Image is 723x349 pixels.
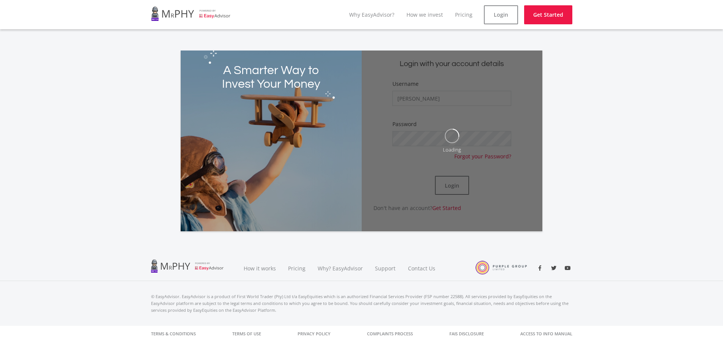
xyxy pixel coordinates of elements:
[312,256,369,281] a: Why? EasyAdvisor
[406,11,443,18] a: How we invest
[402,256,442,281] a: Contact Us
[349,11,394,18] a: Why EasyAdvisor?
[151,326,196,342] a: Terms & Conditions
[455,11,473,18] a: Pricing
[238,256,282,281] a: How it works
[298,326,331,342] a: Privacy Policy
[217,64,326,91] h2: A Smarter Way to Invest Your Money
[520,326,572,342] a: Access to Info Manual
[369,256,402,281] a: Support
[445,129,459,143] img: oval.svg
[449,326,484,342] a: FAIS Disclosure
[232,326,261,342] a: Terms of Use
[484,5,518,24] a: Login
[282,256,312,281] a: Pricing
[443,146,461,153] div: Loading
[524,5,572,24] a: Get Started
[367,326,413,342] a: Complaints Process
[151,293,572,314] p: © EasyAdvisor. EasyAdvisor is a product of First World Trader (Pty) Ltd t/a EasyEquities which is...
